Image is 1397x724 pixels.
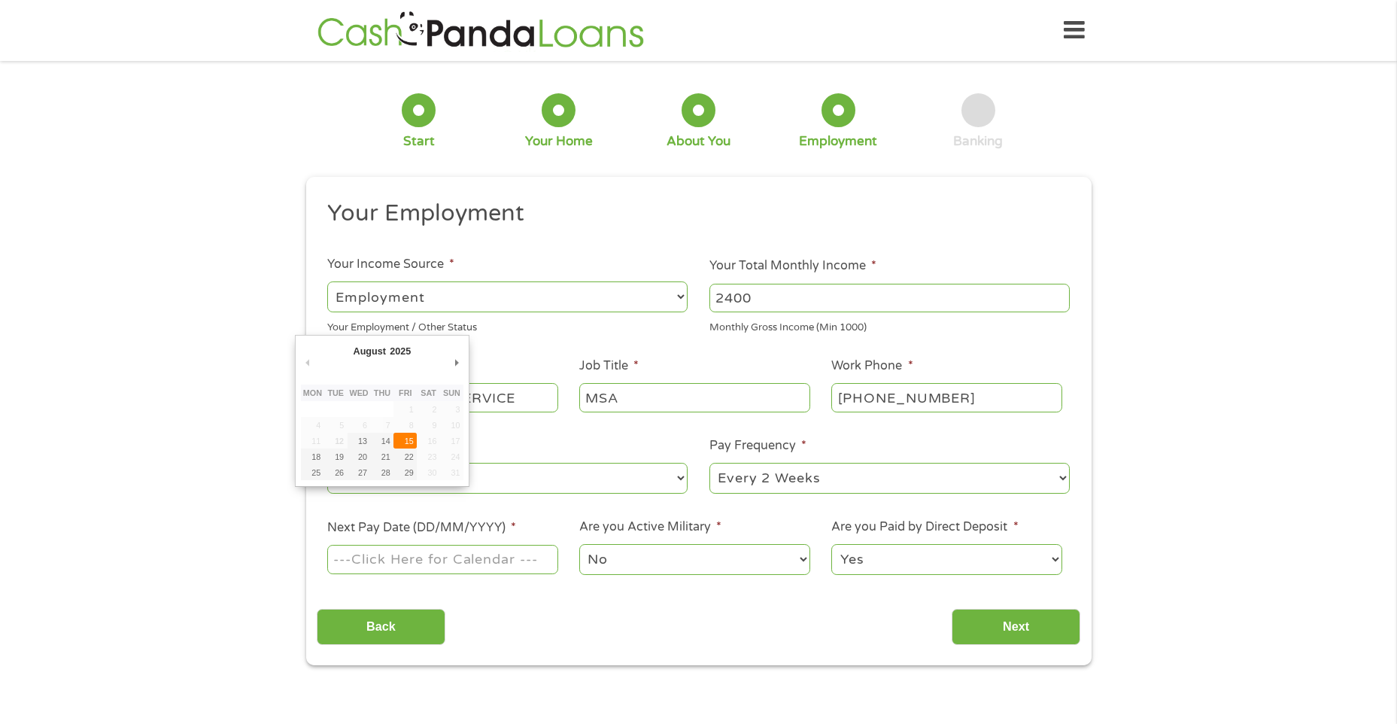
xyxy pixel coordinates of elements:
div: About You [667,133,730,150]
button: 27 [348,464,371,480]
label: Your Total Monthly Income [709,258,876,274]
label: Pay Frequency [709,438,806,454]
label: Work Phone [831,358,913,374]
button: 20 [348,449,371,464]
button: 26 [324,464,348,480]
div: Banking [953,133,1003,150]
label: Next Pay Date (DD/MM/YYYY) [327,520,516,536]
div: Your Employment / Other Status [327,315,688,336]
div: Employment [799,133,877,150]
label: Your Income Source [327,257,454,272]
abbr: Saturday [421,388,436,397]
input: Back [317,609,445,646]
input: 1800 [709,284,1070,312]
input: Cashier [579,383,809,412]
button: 21 [370,449,393,464]
button: Next Month [450,352,463,373]
h2: Your Employment [327,199,1058,229]
img: GetLoanNow Logo [313,9,648,52]
button: 22 [393,449,417,464]
input: (231) 754-4010 [831,383,1061,412]
label: Job Title [579,358,639,374]
button: 29 [393,464,417,480]
button: 18 [301,449,324,464]
button: 13 [348,433,371,449]
div: August [351,341,388,361]
div: Monthly Gross Income (Min 1000) [709,315,1070,336]
button: 28 [370,464,393,480]
abbr: Wednesday [349,388,368,397]
label: Are you Paid by Direct Deposit [831,519,1018,535]
button: 19 [324,449,348,464]
abbr: Friday [399,388,412,397]
button: 25 [301,464,324,480]
div: Start [403,133,435,150]
abbr: Tuesday [327,388,344,397]
label: Are you Active Military [579,519,721,535]
div: 2025 [388,341,413,361]
input: Use the arrow keys to pick a date [327,545,557,573]
button: Previous Month [301,352,314,373]
abbr: Sunday [443,388,460,397]
div: Your Home [525,133,593,150]
abbr: Monday [303,388,322,397]
button: 15 [393,433,417,449]
button: 14 [370,433,393,449]
input: Next [952,609,1080,646]
abbr: Thursday [374,388,390,397]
